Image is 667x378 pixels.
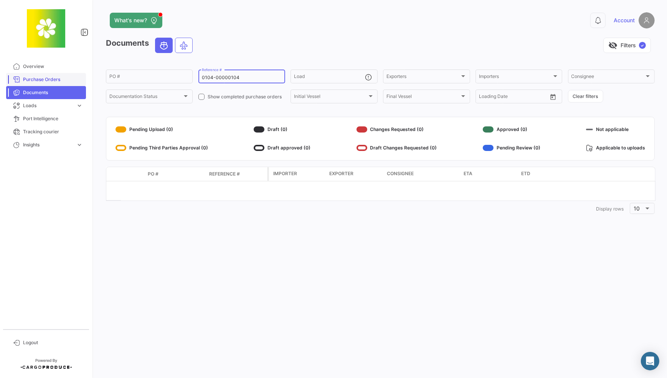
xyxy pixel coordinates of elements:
[76,141,83,148] span: expand_more
[603,38,651,53] button: visibility_offFilters✓
[148,171,158,177] span: PO #
[521,170,530,177] span: ETD
[568,90,603,103] button: Clear filters
[634,205,640,212] span: 10
[269,167,326,181] datatable-header-cell: Importer
[518,167,576,181] datatable-header-cell: ETD
[23,89,83,96] span: Documents
[6,73,86,86] a: Purchase Orders
[479,75,552,80] span: Importers
[76,102,83,109] span: expand_more
[6,125,86,138] a: Tracking courier
[6,112,86,125] a: Port Intelligence
[209,171,240,177] span: Reference #
[479,95,490,100] input: From
[294,95,367,100] span: Initial Vessel
[614,17,635,24] span: Account
[208,93,282,100] span: Show completed purchase orders
[116,142,208,154] div: Pending Third Parties Approval (0)
[326,167,384,181] datatable-header-cell: Exporter
[110,13,162,28] button: What's new?
[6,86,86,99] a: Documents
[145,167,206,181] datatable-header-cell: PO #
[23,76,83,83] span: Purchase Orders
[586,123,645,136] div: Not applicable
[109,95,182,100] span: Documentation Status
[596,206,624,212] span: Display rows
[386,95,459,100] span: Final Vessel
[27,9,65,48] img: 8664c674-3a9e-46e9-8cba-ffa54c79117b.jfif
[106,38,195,53] h3: Documents
[273,170,297,177] span: Importer
[547,91,559,103] button: Open calendar
[461,167,518,181] datatable-header-cell: ETA
[483,142,540,154] div: Pending Review (0)
[384,167,461,181] datatable-header-cell: Consignee
[23,115,83,122] span: Port Intelligence
[23,128,83,135] span: Tracking courier
[357,142,437,154] div: Draft Changes Requested (0)
[639,42,646,49] span: ✓
[254,123,310,136] div: Draft (0)
[175,38,192,53] button: Air
[357,123,437,136] div: Changes Requested (0)
[254,142,310,154] div: Draft approved (0)
[23,339,83,346] span: Logout
[114,17,147,24] span: What's new?
[495,95,528,100] input: To
[116,123,208,136] div: Pending Upload (0)
[571,75,644,80] span: Consignee
[23,102,73,109] span: Loads
[6,60,86,73] a: Overview
[586,142,645,154] div: Applicable to uploads
[386,75,459,80] span: Exporters
[329,170,353,177] span: Exporter
[608,41,617,50] span: visibility_off
[464,170,472,177] span: ETA
[23,63,83,70] span: Overview
[641,352,659,370] div: Abrir Intercom Messenger
[206,167,267,181] datatable-header-cell: Reference #
[639,12,655,28] img: placeholder-user.png
[483,123,540,136] div: Approved (0)
[23,141,73,148] span: Insights
[155,38,172,53] button: Ocean
[387,170,414,177] span: Consignee
[122,171,145,177] datatable-header-cell: Transport mode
